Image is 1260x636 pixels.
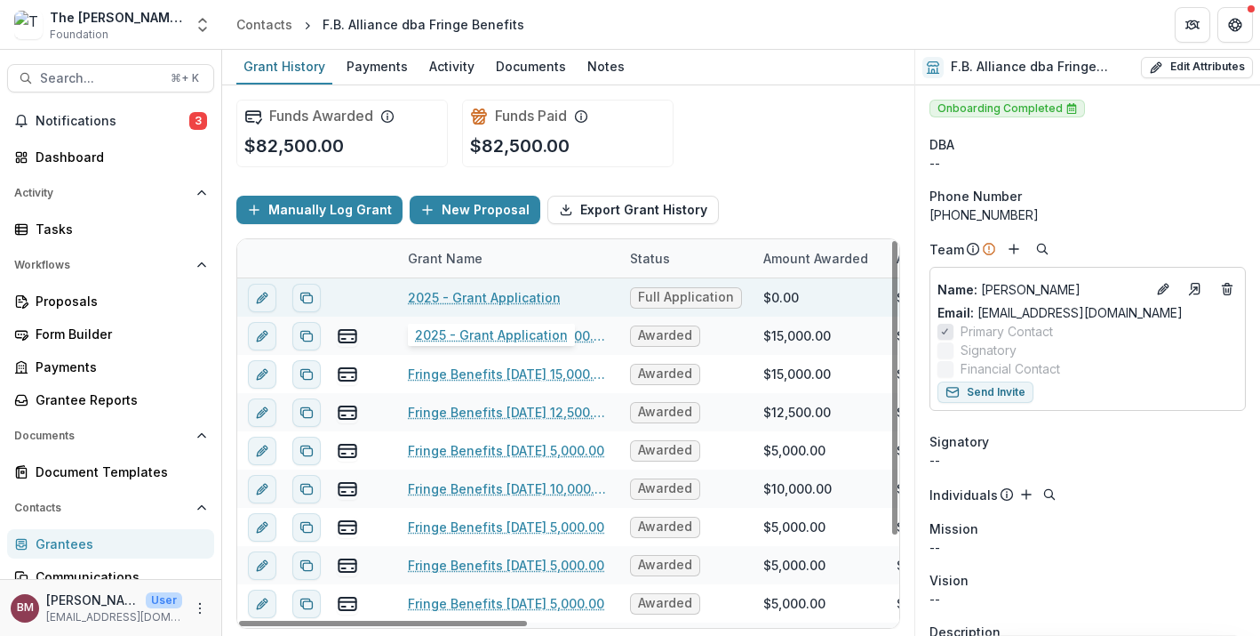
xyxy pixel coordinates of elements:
a: Communications [7,562,214,592]
button: Send Invite [937,382,1033,403]
p: $82,500.00 [244,133,344,159]
div: $15,000.00 [763,365,831,383]
button: edit [248,322,276,350]
button: Duplicate proposal [292,437,321,465]
img: The Carol and James Collins Foundation [14,11,43,39]
h2: Funds Paid [495,108,567,125]
div: $15,000.00 [763,326,831,345]
a: Name: [PERSON_NAME] [937,280,1145,299]
button: Open Contacts [7,494,214,522]
div: Payments [36,358,200,376]
a: 2025 - Grant Application [408,288,561,307]
a: Grant History [236,50,332,85]
a: Dashboard [7,142,214,172]
a: Form Builder [7,319,214,349]
div: Activity [422,53,482,79]
a: Fringe Benefits [DATE] 10,000.00 [408,479,609,498]
a: Fringe Benefits [DATE] 12,500.00 [408,403,609,422]
p: [PERSON_NAME] [937,280,1145,299]
button: view-payments [337,440,358,462]
button: edit [248,513,276,542]
button: Notifications3 [7,107,214,135]
div: Proposals [36,292,200,310]
p: Individuals [929,486,998,504]
span: Awarded [638,481,692,496]
p: $82,500.00 [470,133,570,159]
span: Awarded [638,405,692,420]
p: [EMAIL_ADDRESS][DOMAIN_NAME] [46,609,182,625]
span: Phone Number [929,187,1022,205]
div: Grantee Reports [36,390,200,409]
div: Document Templates [36,463,200,481]
div: $5,000.00 [763,518,825,536]
button: Duplicate proposal [292,399,321,427]
div: Grantees [36,535,200,553]
p: -- [929,590,1246,608]
span: Signatory [961,341,1017,359]
span: Completed on Oct 7, 2025 [1066,103,1077,114]
button: New Proposal [410,196,540,224]
button: view-payments [337,326,358,347]
span: Mission [929,519,978,538]
span: Financial Contact [961,359,1060,378]
div: Contacts [236,15,292,34]
div: [PHONE_NUMBER] [929,205,1246,224]
div: $12,500.00 [763,403,831,422]
button: view-payments [337,479,358,500]
span: Awarded [638,443,692,458]
h2: F.B. Alliance dba Fringe Benefits [951,60,1134,75]
a: Activity [422,50,482,85]
a: Fringe Benefits [DATE] 5,000.00 [408,556,604,575]
a: Grantees [7,529,214,559]
button: edit [248,551,276,580]
span: Workflows [14,259,189,271]
div: Dashboard [36,148,200,166]
a: Go to contact [1181,275,1209,303]
h2: Funds Awarded [269,108,373,125]
button: edit [248,590,276,618]
span: Foundation [50,27,108,43]
span: DBA [929,135,954,154]
button: Duplicate proposal [292,551,321,580]
button: edit [248,399,276,427]
span: Documents [14,430,189,442]
button: edit [248,284,276,312]
p: Team [929,240,964,259]
button: view-payments [337,517,358,538]
p: -- [929,538,1246,557]
button: Duplicate proposal [292,475,321,503]
div: $5,000.00 [763,556,825,575]
div: -- [929,154,1246,173]
div: The [PERSON_NAME] and [PERSON_NAME] Foundation [50,8,183,27]
span: Signatory [929,432,989,451]
div: Payments [339,53,415,79]
div: Documents [489,53,573,79]
button: edit [248,437,276,465]
span: Vision [929,571,969,590]
div: $5,000.00 [897,594,959,613]
span: Primary Contact [961,322,1053,341]
div: $5,000.00 [897,556,959,575]
span: Activity [14,187,189,199]
button: Search [1032,238,1053,260]
div: ⌘ + K [167,68,203,88]
div: Grant Name [397,239,619,278]
span: Name : [937,282,977,297]
button: view-payments [337,402,358,423]
div: F.B. Alliance dba Fringe Benefits [323,15,524,34]
a: Document Templates [7,457,214,487]
a: Proposals [7,286,214,316]
span: Awarded [638,596,692,611]
span: Awarded [638,558,692,573]
span: Search... [40,71,160,86]
span: Awarded [638,328,692,343]
div: Amount Awarded [753,249,879,268]
a: Tasks [7,214,214,244]
button: Duplicate proposal [292,284,321,312]
button: Open Workflows [7,251,214,279]
div: Bethanie Milteer [17,602,34,614]
a: Notes [580,50,632,85]
button: Deletes [1216,278,1238,300]
a: Grantee Reports [7,385,214,415]
div: -- [929,451,1246,470]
